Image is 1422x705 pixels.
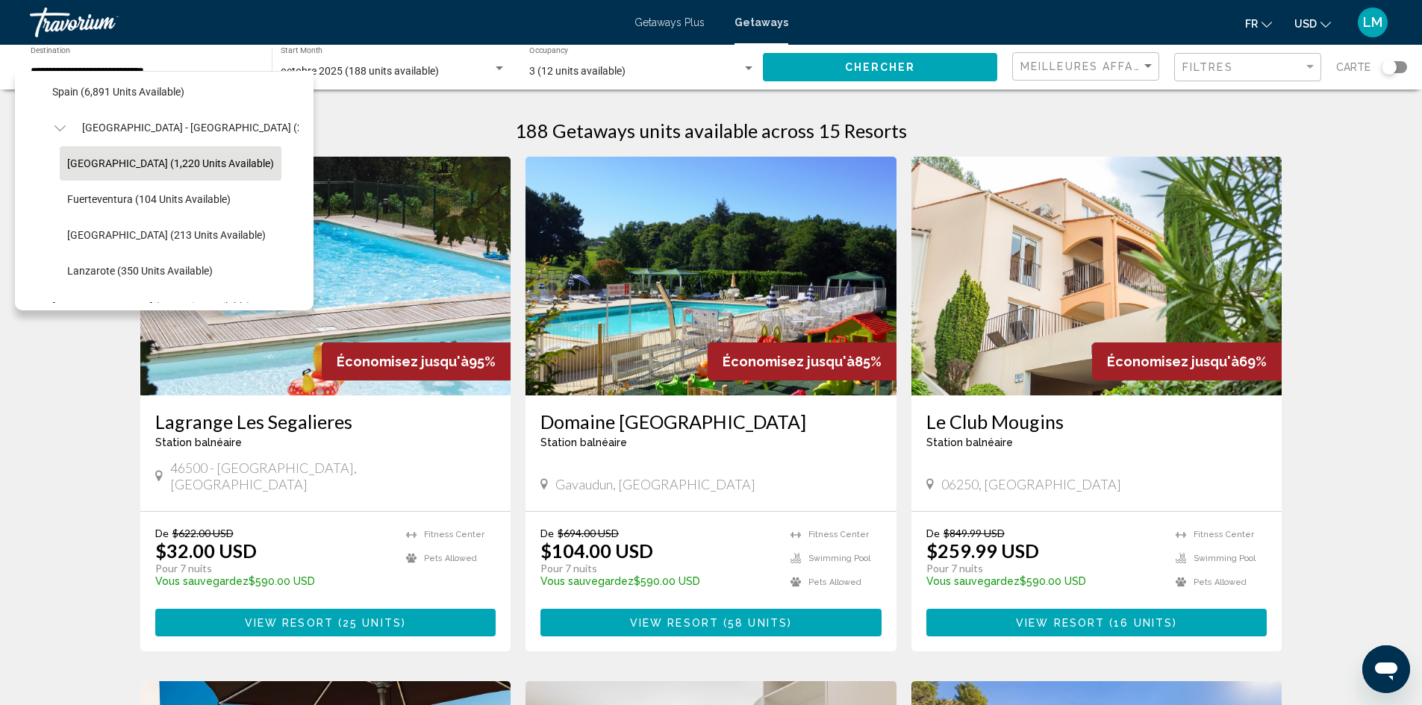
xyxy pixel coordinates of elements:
[155,562,392,575] p: Pour 7 nuits
[735,16,788,28] a: Getaways
[540,527,554,539] span: De
[926,575,1020,587] span: Vous sauvegardez
[1362,645,1410,693] iframe: Bouton de lancement de la fenêtre de messagerie
[941,476,1121,492] span: 06250, [GEOGRAPHIC_DATA]
[540,539,653,562] p: $104.00 USD
[540,410,882,433] a: Domaine [GEOGRAPHIC_DATA]
[719,617,792,629] span: ( )
[322,342,511,380] div: 95%
[337,354,469,369] span: Économisez jusqu'à
[60,254,220,288] button: Lanzarote (350 units available)
[52,301,251,313] span: [GEOGRAPHIC_DATA] (572 units available)
[540,575,776,587] p: $590.00 USD
[82,122,397,134] span: [GEOGRAPHIC_DATA] - [GEOGRAPHIC_DATA] (2,535 units available)
[343,617,402,629] span: 25 units
[808,554,870,563] span: Swimming Pool
[1353,7,1392,38] button: User Menu
[808,530,869,539] span: Fitness Center
[708,342,896,380] div: 85%
[60,218,273,252] button: [GEOGRAPHIC_DATA] (213 units available)
[424,530,484,539] span: Fitness Center
[155,410,496,433] a: Lagrange Les Segalieres
[630,617,719,629] span: View Resort
[281,65,439,77] span: octobre 2025 (188 units available)
[540,562,776,575] p: Pour 7 nuits
[926,539,1039,562] p: $259.99 USD
[723,354,855,369] span: Économisez jusqu'à
[75,110,405,145] button: [GEOGRAPHIC_DATA] - [GEOGRAPHIC_DATA] (2,535 units available)
[155,575,249,587] span: Vous sauvegardez
[555,476,755,492] span: Gavaudun, [GEOGRAPHIC_DATA]
[1174,52,1321,83] button: Filter
[60,146,281,181] button: [GEOGRAPHIC_DATA] (1,220 units available)
[845,62,916,74] span: Chercher
[45,113,75,142] button: Toggle Spain - Canary Islands (2,535 units available)
[763,53,997,81] button: Chercher
[170,460,496,492] span: 46500 - [GEOGRAPHIC_DATA], [GEOGRAPHIC_DATA]
[67,229,266,241] span: [GEOGRAPHIC_DATA] (213 units available)
[558,527,619,539] span: $694.00 USD
[808,577,861,587] span: Pets Allowed
[45,75,192,109] button: Spain (6,891 units available)
[1016,617,1105,629] span: View Resort
[926,527,940,539] span: De
[334,617,406,629] span: ( )
[526,157,896,395] img: 4195O04X.jpg
[540,436,627,448] span: Station balnéaire
[926,410,1267,433] a: Le Club Mougins
[67,157,274,169] span: [GEOGRAPHIC_DATA] (1,220 units available)
[155,539,257,562] p: $32.00 USD
[728,617,788,629] span: 58 units
[1107,354,1239,369] span: Économisez jusqu'à
[634,16,705,28] a: Getaways Plus
[1105,617,1177,629] span: ( )
[1363,15,1382,30] span: LM
[1245,18,1258,30] span: fr
[245,617,334,629] span: View Resort
[155,609,496,636] button: View Resort(25 units)
[67,193,231,205] span: Fuerteventura (104 units available)
[1092,342,1282,380] div: 69%
[140,157,511,395] img: RT93O01X.jpg
[1194,530,1254,539] span: Fitness Center
[172,527,234,539] span: $622.00 USD
[30,7,620,37] a: Travorium
[1294,13,1331,34] button: Change currency
[45,289,258,324] button: [GEOGRAPHIC_DATA] (572 units available)
[911,157,1282,395] img: 7432E01X.jpg
[529,65,626,77] span: 3 (12 units available)
[926,436,1013,448] span: Station balnéaire
[52,86,184,98] span: Spain (6,891 units available)
[67,265,213,277] span: Lanzarote (350 units available)
[926,575,1161,587] p: $590.00 USD
[926,609,1267,636] button: View Resort(16 units)
[944,527,1005,539] span: $849.99 USD
[1336,57,1370,78] span: Carte
[1194,554,1256,563] span: Swimming Pool
[60,182,238,216] button: Fuerteventura (104 units available)
[1182,61,1233,73] span: Filtres
[540,575,634,587] span: Vous sauvegardez
[155,436,242,448] span: Station balnéaire
[1245,13,1272,34] button: Change language
[155,575,392,587] p: $590.00 USD
[1020,60,1155,73] mat-select: Sort by
[926,562,1161,575] p: Pour 7 nuits
[1020,60,1161,72] span: Meilleures affaires
[1114,617,1173,629] span: 16 units
[424,554,477,563] span: Pets Allowed
[1194,577,1247,587] span: Pets Allowed
[155,527,169,539] span: De
[1294,18,1317,30] span: USD
[515,119,907,142] h1: 188 Getaways units available across 15 Resorts
[540,609,882,636] button: View Resort(58 units)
